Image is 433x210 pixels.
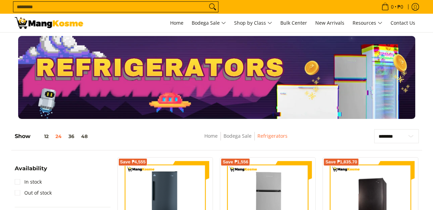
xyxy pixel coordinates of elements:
a: Out of stock [15,187,52,198]
h5: Show [15,133,91,140]
a: Home [167,14,187,32]
span: Availability [15,166,47,171]
span: Shop by Class [234,19,272,27]
button: Search [207,2,218,12]
img: Bodega Sale Refrigerator l Mang Kosme: Home Appliances Warehouse Sale [15,17,83,29]
span: Save ₱1,835.70 [325,160,357,164]
span: Home [170,20,183,26]
span: 0 [390,4,395,9]
span: ₱0 [396,4,404,9]
a: Bodega Sale [188,14,229,32]
span: Resources [353,19,382,27]
span: Save ₱1,556 [222,160,248,164]
nav: Main Menu [90,14,419,32]
button: 24 [52,134,65,139]
a: Shop by Class [231,14,276,32]
a: Refrigerators [257,133,288,139]
span: Bulk Center [280,20,307,26]
a: Home [204,133,218,139]
a: Bulk Center [277,14,310,32]
span: Save ₱4,555 [120,160,146,164]
button: 36 [65,134,78,139]
button: 12 [30,134,52,139]
span: New Arrivals [315,20,344,26]
a: Contact Us [387,14,419,32]
button: 48 [78,134,91,139]
a: Resources [349,14,386,32]
nav: Breadcrumbs [156,132,336,147]
span: Bodega Sale [192,19,226,27]
span: • [379,3,405,11]
a: In stock [15,176,42,187]
a: Bodega Sale [224,133,252,139]
a: New Arrivals [312,14,348,32]
summary: Open [15,166,47,176]
span: Contact Us [391,20,415,26]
